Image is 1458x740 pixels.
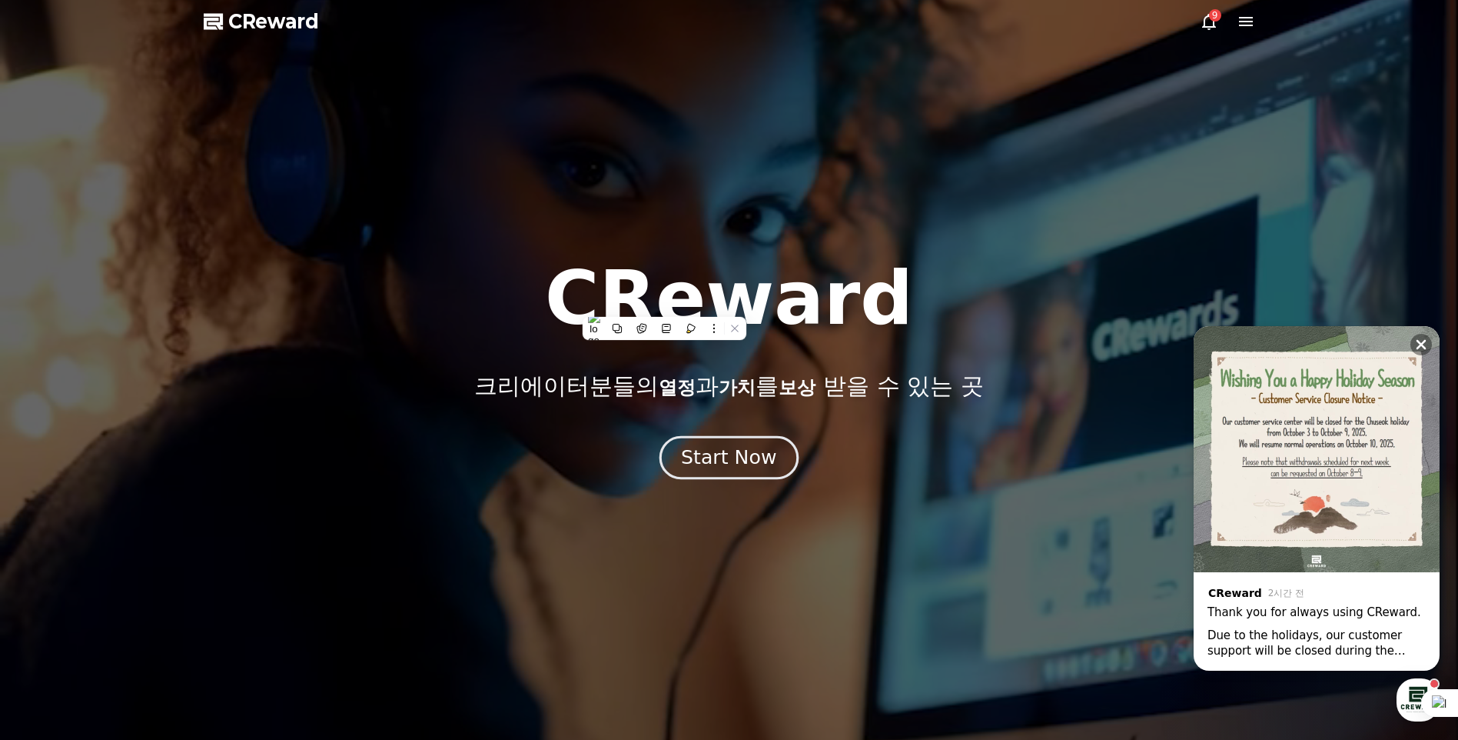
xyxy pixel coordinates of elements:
span: 설정 [237,511,256,523]
span: 홈 [48,511,58,523]
p: 크리에이터분들의 과 를 받을 수 있는 곳 [474,372,983,400]
span: 가치 [719,377,756,398]
span: CReward [228,9,319,34]
h1: CReward [545,262,913,335]
a: 대화 [101,488,198,526]
span: 열정 [659,377,696,398]
span: 대화 [141,512,159,524]
a: CReward [204,9,319,34]
a: Start Now [663,452,795,467]
button: Start Now [659,436,799,480]
a: 설정 [198,488,295,526]
div: 9 [1209,9,1221,22]
a: 9 [1200,12,1218,31]
div: Start Now [681,445,776,471]
a: 홈 [5,488,101,526]
span: 보상 [779,377,815,398]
